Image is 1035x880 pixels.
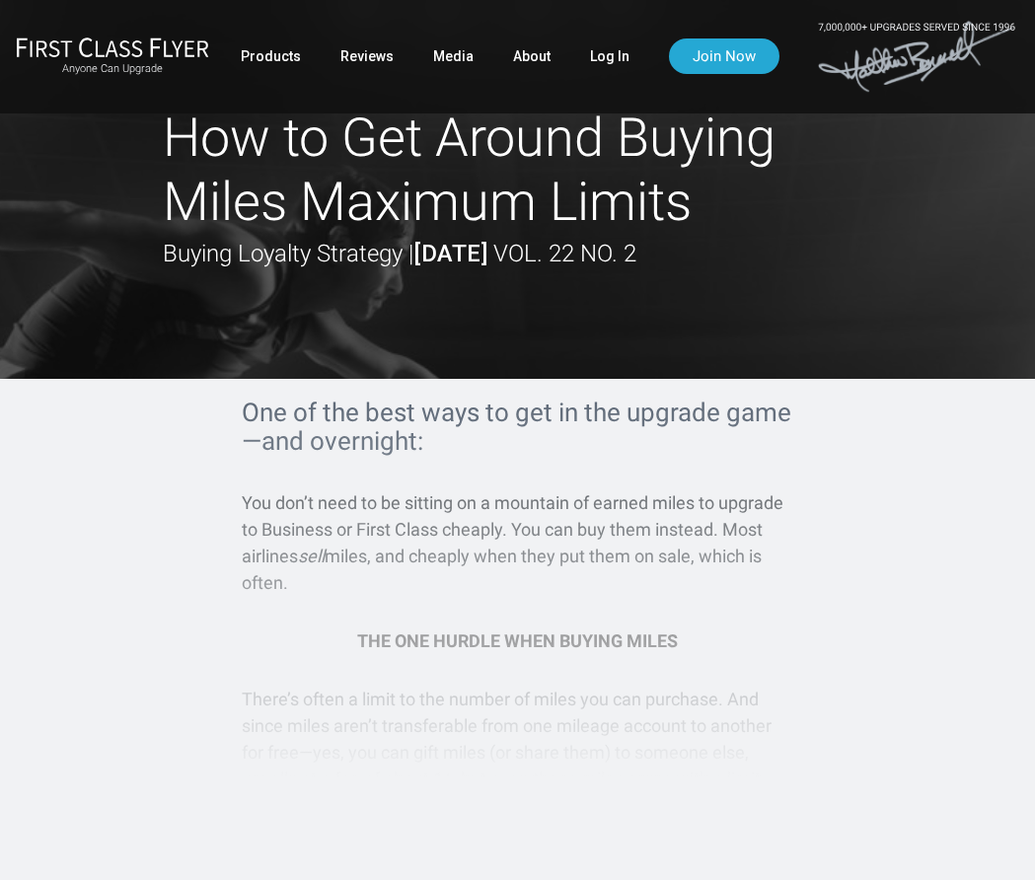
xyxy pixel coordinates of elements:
[340,38,394,74] a: Reviews
[513,38,551,74] a: About
[413,240,487,267] strong: [DATE]
[590,38,629,74] a: Log In
[16,62,209,76] small: Anyone Can Upgrade
[433,38,474,74] a: Media
[493,240,636,267] span: Vol. 22 No. 2
[163,235,636,272] div: Buying Loyalty Strategy |
[241,38,301,74] a: Products
[669,38,779,74] a: Join Now
[16,37,209,76] a: First Class FlyerAnyone Can Upgrade
[16,37,209,57] img: First Class Flyer
[163,107,873,235] h1: How to Get Around Buying Miles Maximum Limits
